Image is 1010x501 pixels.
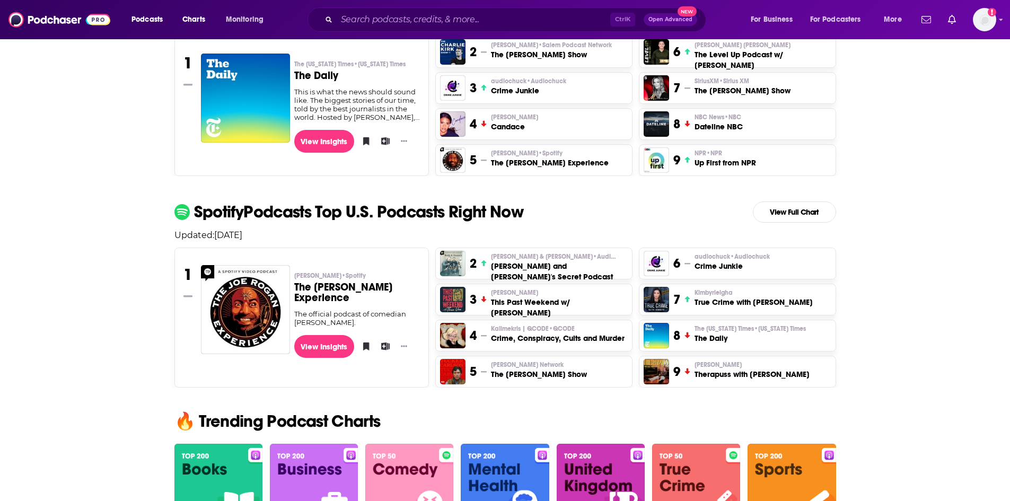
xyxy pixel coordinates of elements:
p: Kimbyrleigha [695,288,813,297]
span: • Sirius XM [719,77,749,85]
a: [PERSON_NAME] & [PERSON_NAME]•Audioboom[PERSON_NAME] and [PERSON_NAME]'s Secret Podcast [491,252,627,282]
a: The Megyn Kelly Show [644,75,669,101]
span: Logged in as LaurenKenyon [973,8,996,31]
img: The Tucker Carlson Show [440,359,466,384]
button: open menu [803,11,876,28]
img: The Joe Rogan Experience [440,147,466,173]
h3: 6 [673,44,680,60]
h3: True Crime with [PERSON_NAME] [695,297,813,307]
span: • [US_STATE] Times [354,60,406,68]
a: This Past Weekend w/ Theo Von [440,287,466,312]
span: The [US_STATE] Times [294,60,406,68]
p: audiochuck • Audiochuck [695,252,770,261]
a: The Charlie Kirk Show [440,39,466,65]
img: The Daily [644,323,669,348]
img: Therapuss with Jake Shane [644,359,669,384]
p: Paul Alex Espinoza [695,41,831,49]
span: The [US_STATE] Times [695,324,806,333]
a: The Daily [201,54,290,142]
a: Show notifications dropdown [917,11,935,29]
a: The [US_STATE] Times•[US_STATE] TimesThe Daily [294,60,420,87]
span: • Audiochuck [730,253,770,260]
a: Dateline NBC [644,111,669,137]
a: audiochuck•AudiochuckCrime Junkie [491,77,566,96]
h3: 3 [470,292,477,307]
span: • Spotify [341,272,366,279]
span: audiochuck [491,77,566,85]
a: [PERSON_NAME]•SpotifyThe [PERSON_NAME] Experience [491,149,609,168]
span: Monitoring [226,12,264,27]
p: Spotify Podcasts Top U.S. Podcasts Right Now [194,204,524,221]
span: • Salem Podcast Network [538,41,612,49]
a: View Insights [294,130,354,153]
a: KimbyrleighaTrue Crime with [PERSON_NAME] [695,288,813,307]
a: Candace [440,111,466,137]
a: View Full Chart [753,201,836,223]
h3: The Level Up Podcast w/ [PERSON_NAME] [695,49,831,71]
span: Ctrl K [610,13,635,27]
h3: The [PERSON_NAME] Show [491,49,612,60]
span: • Audioboom [593,253,631,260]
p: Joe Rogan • Spotify [294,271,420,280]
h3: Dateline NBC [695,121,743,132]
h3: 5 [470,152,477,168]
h3: Candace [491,121,538,132]
button: Open AdvancedNew [644,13,697,26]
a: Up First from NPR [644,147,669,173]
h3: Crime Junkie [491,85,566,96]
a: audiochuck•AudiochuckCrime Junkie [695,252,770,271]
span: • Audiochuck [526,77,566,85]
h3: 4 [470,328,477,344]
img: Crime, Conspiracy, Cults and Murder [440,323,466,348]
img: Crime Junkie [440,75,466,101]
a: The Daily [201,54,290,143]
span: [PERSON_NAME] [294,271,366,280]
a: NPR•NPRUp First from NPR [695,149,756,168]
h2: 🔥 Trending Podcast Charts [166,413,845,430]
p: Jake Shane [695,361,810,369]
p: Tucker Carlson Network [491,361,587,369]
a: View Insights [294,335,354,358]
h3: The [PERSON_NAME] Show [695,85,791,96]
span: Open Advanced [648,17,692,22]
a: [PERSON_NAME]Candace [491,113,538,132]
span: [PERSON_NAME] [491,41,612,49]
img: True Crime with Kimbyr [644,287,669,312]
h3: 1 [183,265,192,284]
div: This is what the news should sound like. The biggest stories of our time, told by the best journa... [294,87,420,121]
button: Bookmark Podcast [358,133,369,149]
h3: Crime Junkie [695,261,770,271]
h3: 6 [673,256,680,271]
button: Add to List [377,133,388,149]
p: NBC News • NBC [695,113,743,121]
h3: 9 [673,152,680,168]
p: Matt McCusker & Shane Gillis • Audioboom [491,252,627,261]
span: SiriusXM [695,77,749,85]
a: [PERSON_NAME]Therapuss with [PERSON_NAME] [695,361,810,380]
p: Candace Owens [491,113,538,121]
img: The Joe Rogan Experience [201,265,290,354]
img: Podchaser - Follow, Share and Rate Podcasts [8,10,110,30]
span: [PERSON_NAME] [491,113,538,121]
p: Joe Rogan • Spotify [491,149,609,157]
img: Crime Junkie [644,251,669,276]
span: New [678,6,697,16]
span: For Business [751,12,793,27]
img: The Level Up Podcast w/ Paul Alex [644,39,669,65]
span: [PERSON_NAME] [491,149,563,157]
span: [PERSON_NAME] [PERSON_NAME] [695,41,791,49]
a: [PERSON_NAME]This Past Weekend w/ [PERSON_NAME] [491,288,627,318]
a: Matt and Shane's Secret Podcast [440,251,466,276]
